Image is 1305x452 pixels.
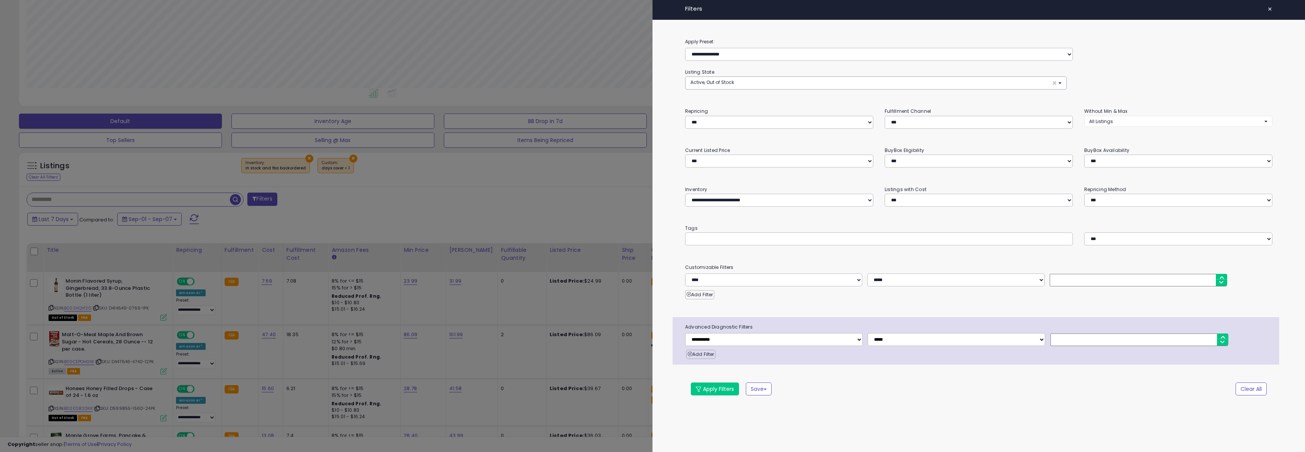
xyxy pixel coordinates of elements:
small: Listings with Cost [885,186,926,193]
small: Current Listed Price [685,147,730,153]
button: Clear All [1236,382,1267,395]
button: Add Filter [686,350,715,359]
button: All Listings [1084,116,1272,127]
small: Customizable Filters [679,263,1278,272]
small: BuyBox Availability [1084,147,1129,153]
span: × [1052,79,1057,87]
small: Fulfillment Channel [885,108,931,114]
small: Without Min & Max [1084,108,1128,114]
small: Inventory [685,186,707,193]
label: Apply Preset: [679,38,1278,46]
span: Advanced Diagnostic Filters [679,323,1279,331]
button: Active, Out of Stock × [686,77,1066,89]
span: All Listings [1089,118,1113,125]
small: Repricing Method [1084,186,1126,193]
small: Repricing [685,108,708,114]
button: Save [746,382,772,395]
h4: Filters [685,6,1272,12]
small: Listing State [685,69,714,75]
span: Active, Out of Stock [690,79,734,85]
button: × [1264,4,1275,14]
span: × [1267,4,1272,14]
button: Apply Filters [691,382,739,395]
small: BuyBox Eligibility [885,147,924,153]
button: Add Filter [685,290,714,299]
small: Tags [679,224,1278,232]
